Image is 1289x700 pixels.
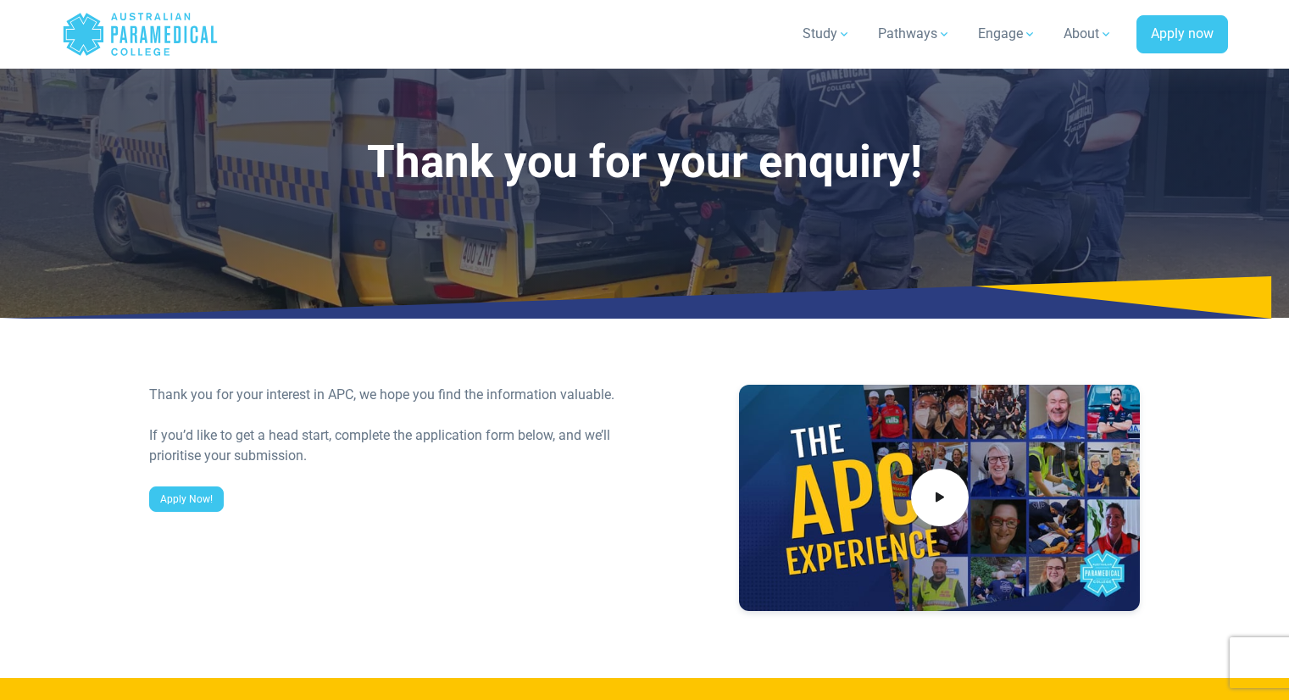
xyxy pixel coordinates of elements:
a: Australian Paramedical College [62,7,219,62]
div: Thank you for your interest in APC, we hope you find the information valuable. [149,385,635,405]
a: Study [792,10,861,58]
div: If you’d like to get a head start, complete the application form below, and we’ll prioritise your... [149,425,635,466]
h1: Thank you for your enquiry! [149,136,1141,189]
a: Apply Now! [149,486,224,512]
a: Apply now [1136,15,1228,54]
a: About [1053,10,1123,58]
a: Pathways [868,10,961,58]
a: Engage [968,10,1047,58]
